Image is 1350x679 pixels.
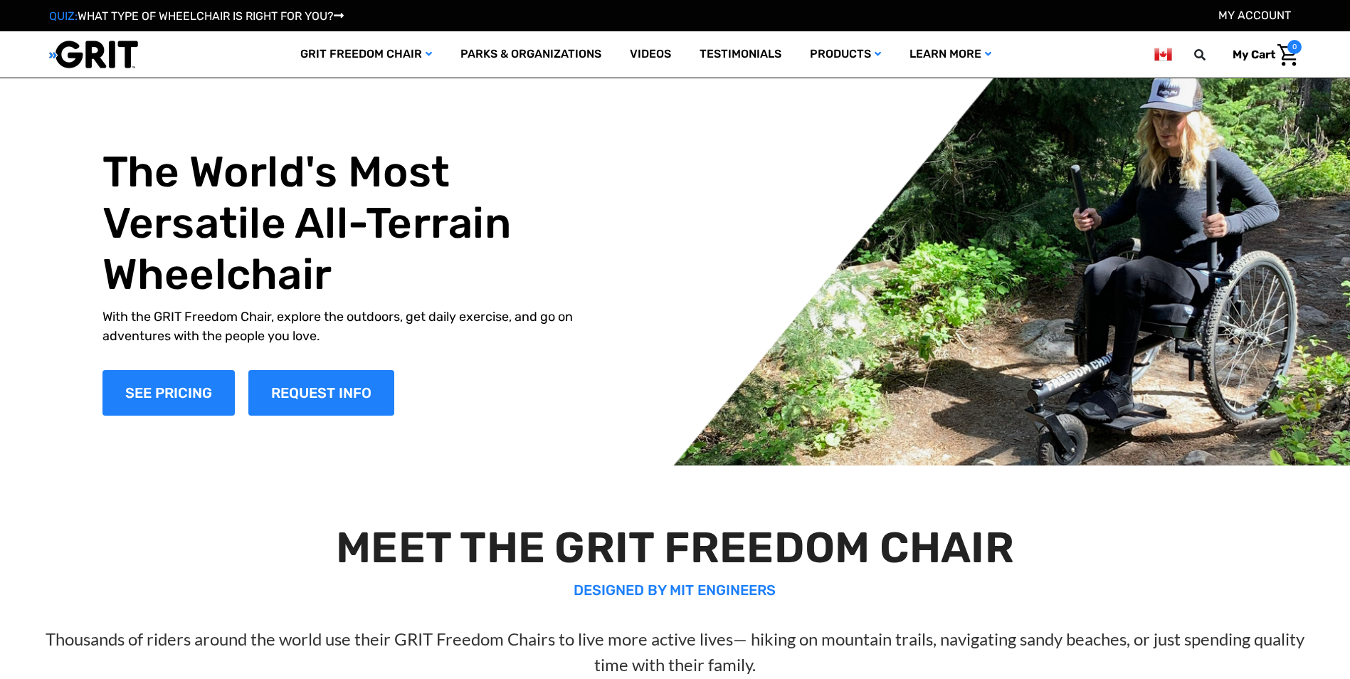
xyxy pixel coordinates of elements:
a: Shop Now [102,370,235,416]
img: ca.png [1154,46,1171,63]
p: With the GRIT Freedom Chair, explore the outdoors, get daily exercise, and go on adventures with ... [102,307,605,346]
p: DESIGNED BY MIT ENGINEERS [33,579,1316,601]
a: Testimonials [685,31,796,78]
h1: The World's Most Versatile All-Terrain Wheelchair [102,147,605,300]
img: GRIT All-Terrain Wheelchair and Mobility Equipment [49,40,138,69]
a: Videos [616,31,685,78]
a: Cart with 0 items [1222,40,1302,70]
span: QUIZ: [49,9,78,23]
a: Parks & Organizations [446,31,616,78]
a: Slide number 1, Request Information [248,370,394,416]
span: My Cart [1233,48,1275,61]
span: 0 [1287,40,1302,54]
a: Learn More [895,31,1006,78]
h2: MEET THE GRIT FREEDOM CHAIR [33,522,1316,574]
a: Products [796,31,895,78]
a: QUIZ:WHAT TYPE OF WHEELCHAIR IS RIGHT FOR YOU? [49,9,344,23]
a: Account [1218,9,1291,22]
a: GRIT Freedom Chair [286,31,446,78]
p: Thousands of riders around the world use their GRIT Freedom Chairs to live more active lives— hik... [33,626,1316,678]
input: Search [1201,40,1222,70]
img: Cart [1277,44,1298,66]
